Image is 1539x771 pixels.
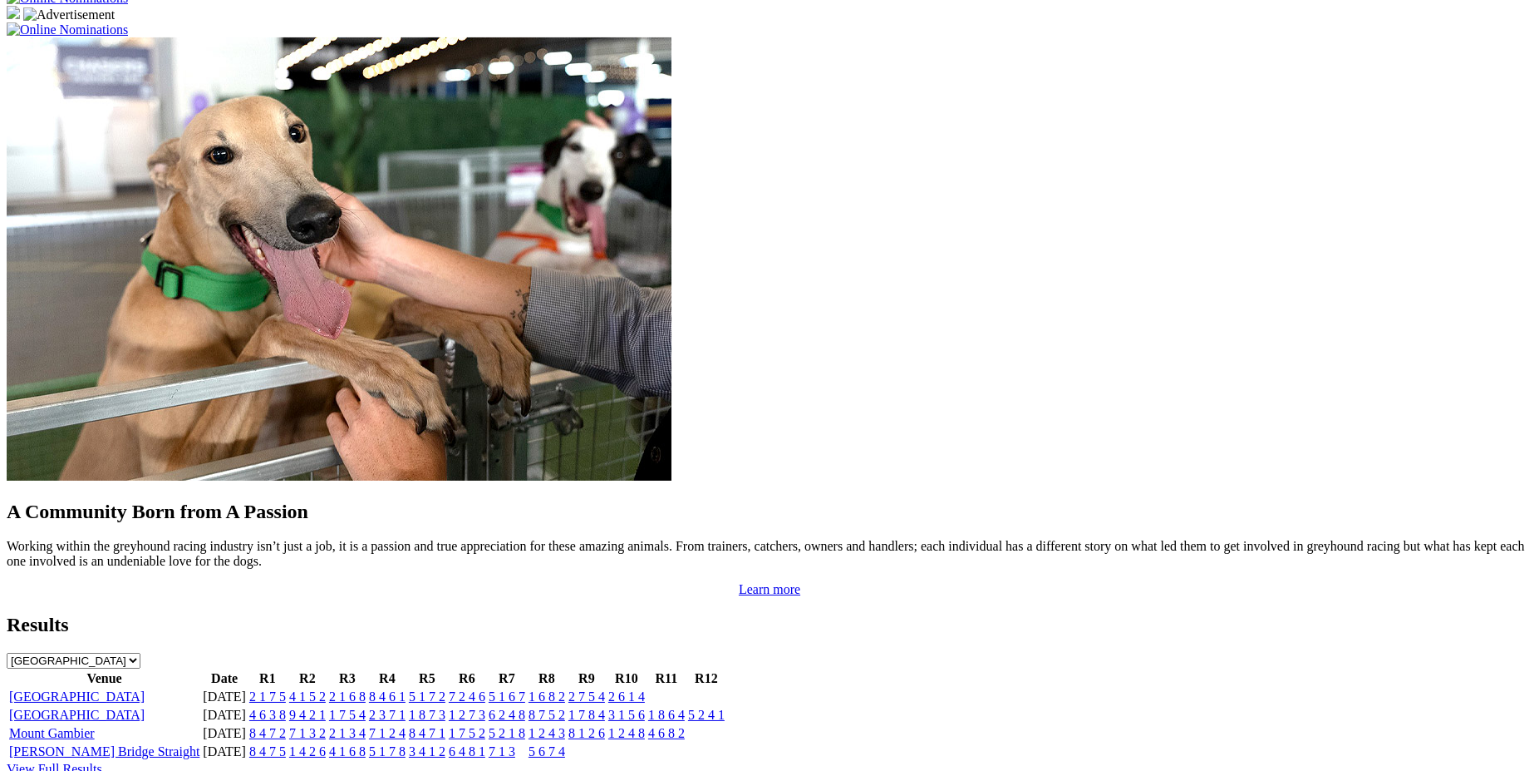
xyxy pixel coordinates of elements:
th: R1 [248,670,287,687]
a: 8 4 7 1 [409,726,445,740]
th: Venue [8,670,200,687]
a: 2 3 7 1 [369,708,406,722]
a: 4 1 6 8 [329,744,366,759]
a: 2 1 7 5 [249,689,286,704]
p: Working within the greyhound racing industry isn’t just a job, it is a passion and true appreciat... [7,539,1532,569]
th: R6 [448,670,486,687]
a: 7 1 3 2 [289,726,326,740]
a: 1 7 5 2 [449,726,485,740]
a: 8 4 7 2 [249,726,286,740]
a: 8 1 2 6 [568,726,605,740]
a: 1 8 7 3 [409,708,445,722]
a: 1 2 4 8 [608,726,645,740]
a: 3 4 1 2 [409,744,445,759]
a: 4 6 8 2 [648,726,685,740]
a: 9 4 2 1 [289,708,326,722]
a: 8 7 5 2 [529,708,565,722]
a: 5 2 1 8 [489,726,525,740]
th: R3 [328,670,366,687]
a: [GEOGRAPHIC_DATA] [9,708,145,722]
a: 1 4 2 6 [289,744,326,759]
td: [DATE] [202,707,247,724]
a: 4 6 3 8 [249,708,286,722]
a: 4 1 5 2 [289,689,326,704]
a: 1 7 5 4 [329,708,366,722]
th: R2 [288,670,327,687]
a: 1 8 6 4 [648,708,685,722]
img: Advertisement [23,7,115,22]
a: 1 2 7 3 [449,708,485,722]
a: 2 1 3 4 [329,726,366,740]
td: [DATE] [202,725,247,742]
h2: A Community Born from A Passion [7,501,1532,523]
a: Learn more [739,582,800,596]
th: R5 [408,670,446,687]
th: R8 [528,670,566,687]
a: [GEOGRAPHIC_DATA] [9,689,145,704]
a: 2 7 5 4 [568,689,605,704]
th: Date [202,670,247,687]
a: 7 1 2 4 [369,726,406,740]
a: 6 4 8 1 [449,744,485,759]
th: R12 [687,670,725,687]
a: 5 1 6 7 [489,689,525,704]
a: 2 6 1 4 [608,689,645,704]
a: 5 2 4 1 [688,708,725,722]
img: 15187_Greyhounds_GreysPlayCentral_Resize_SA_WebsiteBanner_300x115_2025.jpg [7,6,20,19]
a: 7 1 3 [489,744,515,759]
th: R7 [488,670,526,687]
a: 5 6 7 4 [529,744,565,759]
a: 8 4 6 1 [369,689,406,704]
th: R9 [568,670,606,687]
td: [DATE] [202,744,247,760]
a: [PERSON_NAME] Bridge Straight [9,744,199,759]
a: 6 2 4 8 [489,708,525,722]
a: 8 4 7 5 [249,744,286,759]
td: [DATE] [202,689,247,705]
th: R4 [368,670,406,687]
a: 5 1 7 2 [409,689,445,704]
a: 2 1 6 8 [329,689,366,704]
img: Westy_Cropped.jpg [7,37,671,481]
th: R11 [647,670,686,687]
a: 7 2 4 6 [449,689,485,704]
a: 1 2 4 3 [529,726,565,740]
a: Mount Gambier [9,726,95,740]
a: 5 1 7 8 [369,744,406,759]
a: 3 1 5 6 [608,708,645,722]
h2: Results [7,614,1532,636]
a: 1 6 8 2 [529,689,565,704]
a: 1 7 8 4 [568,708,605,722]
th: R10 [607,670,646,687]
img: Online Nominations [7,22,128,37]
